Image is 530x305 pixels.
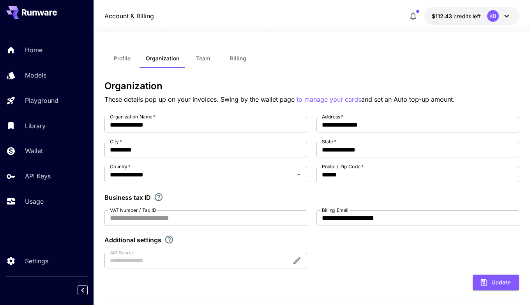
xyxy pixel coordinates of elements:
span: Profile [114,55,131,62]
p: Models [25,71,46,80]
button: Update [473,275,519,291]
button: Collapse sidebar [78,285,88,295]
div: $112.43211 [432,12,481,20]
p: Usage [25,197,44,206]
label: State [322,138,336,145]
button: to manage your cards [297,95,361,104]
p: Library [25,121,46,130]
p: Home [25,45,42,55]
span: Organization [146,55,179,62]
button: $112.43211KB [424,7,519,25]
span: Team [196,55,210,62]
label: Organization Name [110,113,155,120]
p: API Keys [25,171,51,181]
button: Open [293,169,304,180]
label: City [110,138,122,145]
span: and set an Auto top-up amount. [361,95,455,103]
label: Country [110,163,131,170]
span: These details pop up on your invoices. Swing by the wallet page [104,95,297,103]
nav: breadcrumb [104,11,154,21]
label: Postal / Zip Code [322,163,364,170]
label: Address [322,113,343,120]
p: Additional settings [104,235,161,245]
p: Wallet [25,146,43,155]
p: Playground [25,96,58,105]
h3: Organization [104,81,519,92]
svg: Explore additional customization settings [164,235,174,244]
svg: If you are a business tax registrant, please enter your business tax ID here. [154,192,163,202]
label: AIR Source [110,249,134,256]
label: Billing Email [322,207,348,213]
p: Settings [25,256,48,266]
label: VAT Number / Tax ID [110,207,156,213]
span: Billing [230,55,246,62]
div: Collapse sidebar [83,283,94,297]
span: credits left [454,13,481,19]
div: KB [487,10,499,22]
a: Account & Billing [104,11,154,21]
p: Business tax ID [104,193,151,202]
span: $112.43 [432,13,454,19]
